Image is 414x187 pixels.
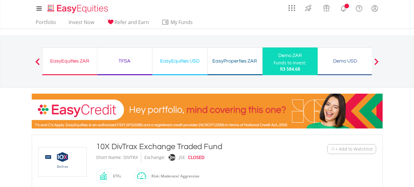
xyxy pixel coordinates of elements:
img: EasyEquities_Logo.png [46,4,111,14]
a: FAQ's and Support [351,2,367,14]
div: JSE [179,152,185,163]
span: My Funds [162,18,202,26]
button: Next [370,61,383,67]
div: Exchange: [144,152,165,163]
a: AppsGrid [284,2,299,11]
img: grid-menu-icon.svg [288,5,295,11]
img: vouchers-v2.svg [321,3,332,13]
a: Refer and Earn [104,19,151,29]
a: Notifications [336,2,351,14]
div: DIVTRX [123,152,138,163]
div: CLOSED [188,152,204,163]
div: Demo USD [321,57,369,65]
img: Watchlist [331,147,335,151]
a: My Profile [367,2,383,15]
img: EQU.ZA.DIVTRX.png [39,148,86,176]
img: thrive-v2.svg [303,3,313,13]
a: Portfolio [33,19,58,29]
a: Vouchers [317,2,336,13]
div: Demo ZAR [266,51,314,60]
div: Funds to invest: [274,60,306,66]
div: 10X DivTrax Exchange Traded Fund [96,141,289,152]
span: R3 584.68 [280,66,300,72]
a: Invest Now [66,19,97,29]
div: Risk: Moderate/ Aggressive [148,169,199,184]
span: + Add to Watchlist [335,146,373,152]
div: Short Name: [96,152,122,163]
img: jse.png [168,154,175,161]
div: EasyProperties ZAR [211,57,259,65]
div: TFSA [101,57,148,65]
div: EasyEquities USD [156,57,203,65]
div: ETFs [110,169,121,184]
div: EasyEquities ZAR [46,57,93,65]
button: Watchlist + Add to Watchlist [327,144,376,154]
a: Home page [45,2,111,14]
button: Previous [31,61,44,67]
img: EasyCredit Promotion Banner [32,94,383,128]
span: Refer and Earn [115,19,149,26]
